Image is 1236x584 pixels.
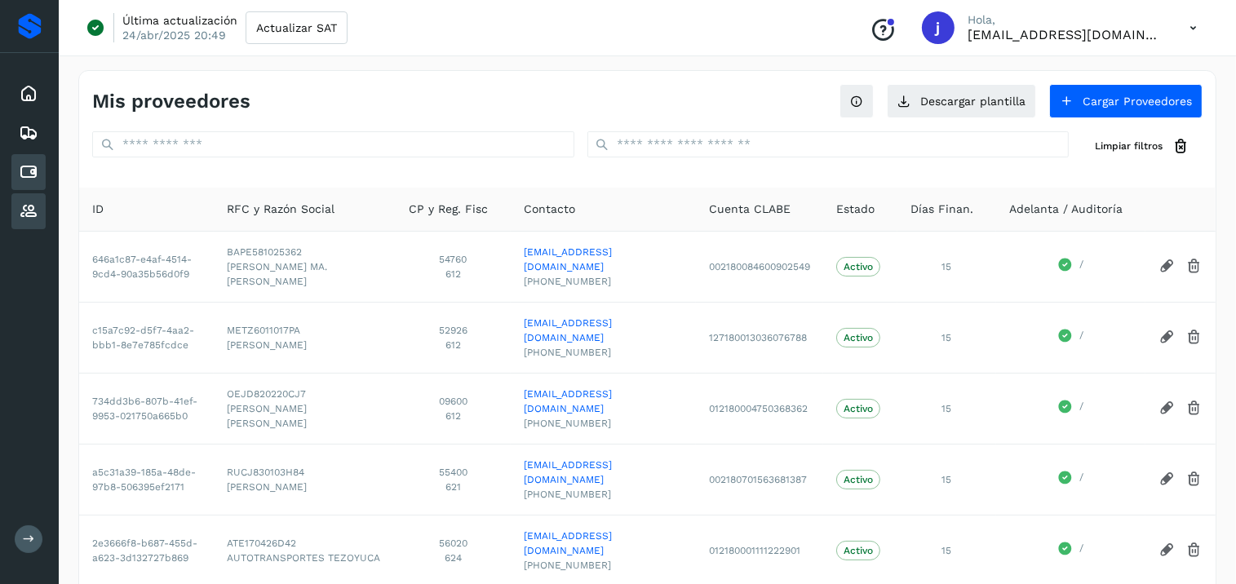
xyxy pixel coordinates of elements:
span: Adelanta / Auditoría [1009,201,1123,218]
td: 002180701563681387 [696,444,823,515]
a: [EMAIL_ADDRESS][DOMAIN_NAME] [524,245,683,274]
span: 612 [409,409,498,423]
p: Activo [844,261,873,272]
div: Inicio [11,76,46,112]
td: a5c31a39-185a-48de-97b8-506395ef2171 [79,444,214,515]
td: 646a1c87-e4af-4514-9cd4-90a35b56d0f9 [79,231,214,302]
p: Activo [844,545,873,556]
span: 15 [941,261,951,272]
td: 734dd3b6-807b-41ef-9953-021750a665b0 [79,373,214,444]
span: 52926 [409,323,498,338]
span: 54760 [409,252,498,267]
span: AUTOTRANSPORTES TEZOYUCA [227,551,383,565]
div: / [1009,257,1132,277]
td: c15a7c92-d5f7-4aa2-bbb1-8e7e785fcdce [79,302,214,373]
div: Cuentas por pagar [11,154,46,190]
p: Activo [844,403,873,414]
span: [PHONE_NUMBER] [524,345,683,360]
span: 612 [409,338,498,352]
span: OEJD820220CJ7 [227,387,383,401]
span: Actualizar SAT [256,22,337,33]
div: / [1009,541,1132,560]
span: Días Finan. [910,201,973,218]
div: Embarques [11,115,46,151]
p: Activo [844,474,873,485]
span: 09600 [409,394,498,409]
span: [PHONE_NUMBER] [524,274,683,289]
span: [PHONE_NUMBER] [524,416,683,431]
span: Contacto [524,201,575,218]
div: / [1009,328,1132,347]
div: Proveedores [11,193,46,229]
span: 621 [409,480,498,494]
span: [PHONE_NUMBER] [524,558,683,573]
span: [PERSON_NAME] MA. [PERSON_NAME] [227,259,383,289]
span: [PHONE_NUMBER] [524,487,683,502]
a: [EMAIL_ADDRESS][DOMAIN_NAME] [524,529,683,558]
p: 24/abr/2025 20:49 [122,28,226,42]
span: [PERSON_NAME] [PERSON_NAME] [227,401,383,431]
td: 127180013036076788 [696,302,823,373]
span: ID [92,201,104,218]
span: 15 [941,545,951,556]
span: RUCJ830103H84 [227,465,383,480]
a: [EMAIL_ADDRESS][DOMAIN_NAME] [524,316,683,345]
button: Descargar plantilla [887,84,1036,118]
span: Estado [836,201,875,218]
a: [EMAIL_ADDRESS][DOMAIN_NAME] [524,387,683,416]
span: 624 [409,551,498,565]
span: ATE170426D42 [227,536,383,551]
p: Activo [844,332,873,343]
td: 012180004750368362 [696,373,823,444]
span: 15 [941,332,951,343]
span: 15 [941,403,951,414]
span: Limpiar filtros [1095,139,1163,153]
span: CP y Reg. Fisc [409,201,488,218]
div: / [1009,399,1132,418]
span: BAPE581025362 [227,245,383,259]
span: METZ6011017PA [227,323,383,338]
h4: Mis proveedores [92,90,250,113]
div: / [1009,470,1132,489]
span: [PERSON_NAME] [227,338,383,352]
span: 56020 [409,536,498,551]
span: [PERSON_NAME] [227,480,383,494]
span: 612 [409,267,498,281]
span: Cuenta CLABE [709,201,791,218]
button: Cargar Proveedores [1049,84,1203,118]
td: 002180084600902549 [696,231,823,302]
button: Limpiar filtros [1082,131,1203,161]
p: Hola, [968,13,1163,27]
a: [EMAIL_ADDRESS][DOMAIN_NAME] [524,458,683,487]
p: Última actualización [122,13,237,28]
button: Actualizar SAT [246,11,348,44]
span: RFC y Razón Social [227,201,334,218]
p: jahernandez@metjam.com.mx [968,27,1163,42]
span: 15 [941,474,951,485]
span: 55400 [409,465,498,480]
